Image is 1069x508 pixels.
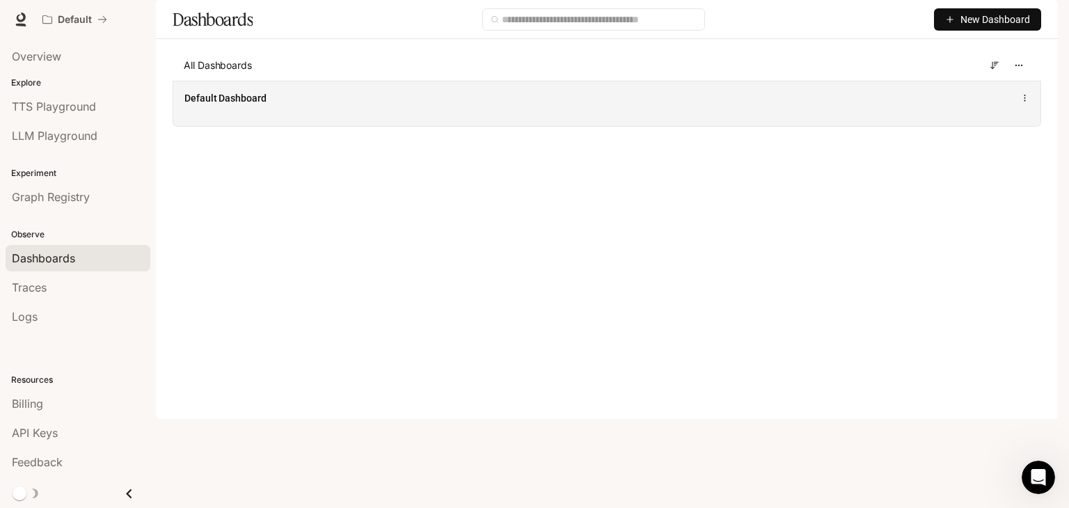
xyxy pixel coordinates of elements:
iframe: Intercom live chat [1022,461,1055,494]
button: All workspaces [36,6,113,33]
button: New Dashboard [934,8,1041,31]
p: Default [58,14,92,26]
span: New Dashboard [960,12,1030,27]
h1: Dashboards [173,6,253,33]
span: All Dashboards [184,58,252,72]
a: Default Dashboard [184,91,267,105]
